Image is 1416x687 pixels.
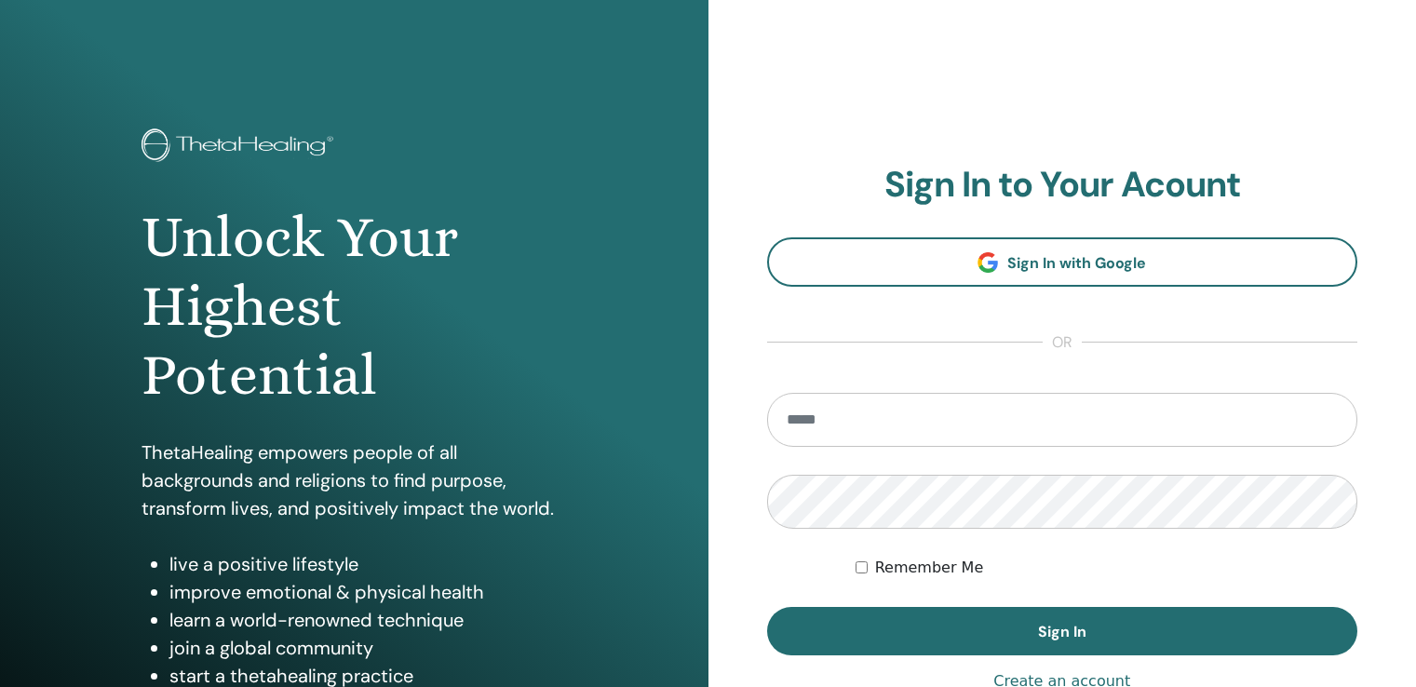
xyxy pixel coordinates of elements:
[875,557,984,579] label: Remember Me
[169,550,567,578] li: live a positive lifestyle
[1038,622,1086,641] span: Sign In
[767,164,1358,207] h2: Sign In to Your Acount
[1043,331,1082,354] span: or
[169,578,567,606] li: improve emotional & physical health
[1007,253,1146,273] span: Sign In with Google
[767,237,1358,287] a: Sign In with Google
[169,634,567,662] li: join a global community
[169,606,567,634] li: learn a world-renowned technique
[856,557,1357,579] div: Keep me authenticated indefinitely or until I manually logout
[767,607,1358,655] button: Sign In
[142,438,567,522] p: ThetaHealing empowers people of all backgrounds and religions to find purpose, transform lives, a...
[142,203,567,411] h1: Unlock Your Highest Potential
